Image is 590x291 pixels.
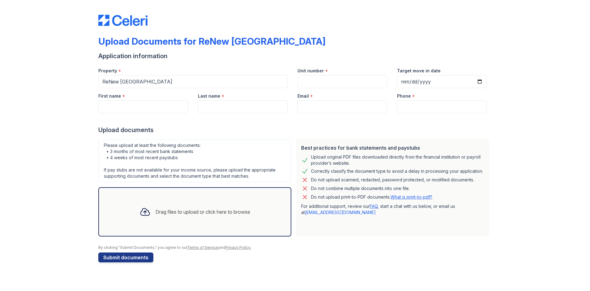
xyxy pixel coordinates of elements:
p: For additional support, review our , start a chat with us below, or email us at [301,203,484,216]
div: Please upload at least the following documents: • 3 months of most recent bank statements • 4 wee... [98,139,291,182]
div: Upload Documents for ReNew [GEOGRAPHIC_DATA] [98,36,325,47]
button: Submit documents [98,253,153,262]
label: Phone [397,93,411,99]
label: Last name [198,93,220,99]
img: CE_Logo_Blue-a8612792a0a2168367f1c8372b55b34899dd931a85d93a1a3d3e32e68fde9ad4.png [98,15,147,26]
a: What is print-to-pdf? [391,194,432,200]
label: Property [98,68,117,74]
div: Application information [98,52,492,60]
div: Do not combine multiple documents into one file. [311,185,410,192]
div: By clicking "Submit Documents," you agree to our and [98,245,492,250]
div: Correctly classify the document type to avoid a delay in processing your application. [311,168,483,175]
a: Privacy Policy. [225,245,251,250]
div: Upload original PDF files downloaded directly from the financial institution or payroll provider’... [311,154,484,166]
label: Unit number [297,68,324,74]
label: Email [297,93,309,99]
p: Do not upload print-to-PDF documents. [311,194,432,200]
label: Target move in date [397,68,441,74]
div: Best practices for bank statements and paystubs [301,144,484,152]
a: FAQ [370,204,378,209]
div: Do not upload scanned, redacted, password protected, or modified documents. [311,176,474,184]
a: [EMAIL_ADDRESS][DOMAIN_NAME] [305,210,376,215]
div: Upload documents [98,126,492,134]
a: Terms of Service [187,245,218,250]
label: First name [98,93,121,99]
div: Drag files to upload or click here to browse [155,208,250,216]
